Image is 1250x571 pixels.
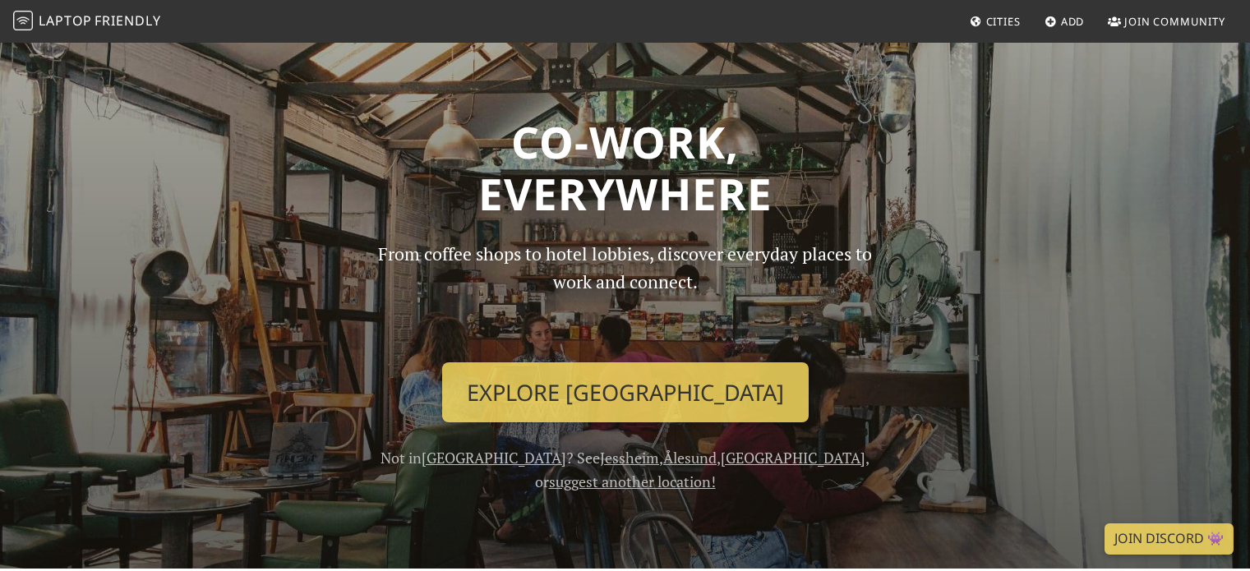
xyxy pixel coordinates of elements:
span: Join Community [1124,14,1225,29]
a: Join Community [1101,7,1232,36]
a: Join Discord 👾 [1105,523,1234,555]
a: suggest another location! [549,472,716,491]
a: Ålesund [663,448,717,467]
a: [GEOGRAPHIC_DATA] [422,448,566,467]
a: LaptopFriendly LaptopFriendly [13,7,161,36]
span: Friendly [95,12,160,30]
a: Explore [GEOGRAPHIC_DATA] [442,362,809,423]
a: [GEOGRAPHIC_DATA] [721,448,865,467]
span: Cities [986,14,1021,29]
h1: Co-work, Everywhere [93,116,1158,220]
span: Laptop [39,12,92,30]
a: Add [1038,7,1091,36]
a: Cities [963,7,1027,36]
img: LaptopFriendly [13,11,33,30]
p: From coffee shops to hotel lobbies, discover everyday places to work and connect. [364,240,887,349]
a: Jessheim [600,448,659,467]
span: Add [1061,14,1085,29]
span: Not in ? See , , , or [381,448,869,491]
